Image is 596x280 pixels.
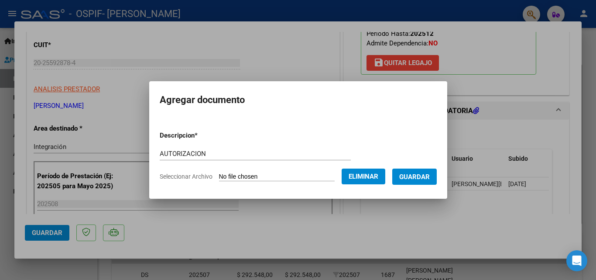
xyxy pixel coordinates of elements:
span: Seleccionar Archivo [160,173,212,180]
button: Eliminar [342,169,385,184]
button: Guardar [392,169,437,185]
div: Open Intercom Messenger [566,250,587,271]
span: Guardar [399,173,430,181]
h2: Agregar documento [160,92,437,108]
span: Eliminar [349,173,378,180]
p: Descripcion [160,131,243,141]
